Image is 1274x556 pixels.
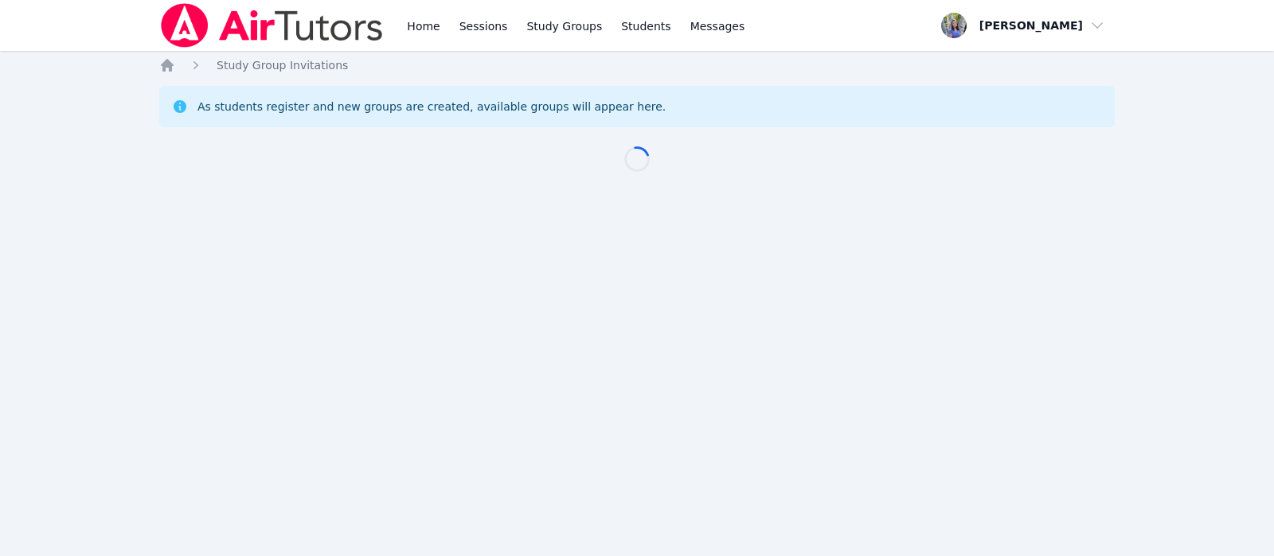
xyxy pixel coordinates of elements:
span: Messages [690,18,745,34]
span: Study Group Invitations [217,59,348,72]
a: Study Group Invitations [217,57,348,73]
div: As students register and new groups are created, available groups will appear here. [197,99,666,115]
nav: Breadcrumb [159,57,1115,73]
img: Air Tutors [159,3,385,48]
